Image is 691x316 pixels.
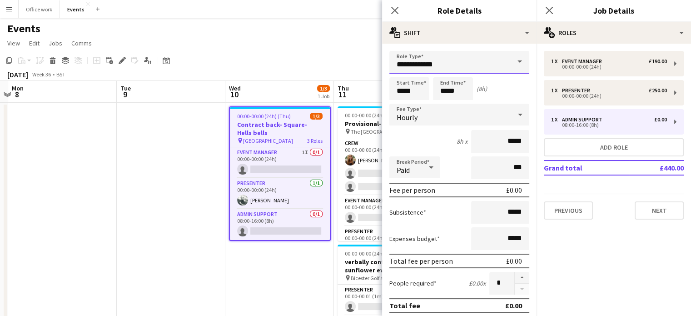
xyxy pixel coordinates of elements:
div: 1 Job [318,93,329,100]
div: £0.00 [505,301,522,310]
a: View [4,37,24,49]
span: [GEOGRAPHIC_DATA] [243,137,293,144]
div: [DATE] [7,70,28,79]
span: 00:00-00:00 (24h) (Thu) [237,113,291,120]
button: Previous [544,201,593,220]
div: £250.00 [649,87,667,94]
div: BST [56,71,65,78]
app-card-role: Presenter1I0/100:00-00:01 (1m) [338,285,439,316]
div: £0.00 x [469,279,486,287]
span: Tue [120,84,131,92]
label: People required [389,279,437,287]
div: Shift [382,22,537,44]
a: Jobs [45,37,66,49]
div: Admin Support [562,116,606,123]
div: £190.00 [649,58,667,65]
span: Week 36 [30,71,53,78]
span: 00:00-00:00 (24h) (Fri) [345,250,395,257]
app-card-role: Presenter1/100:00-00:00 (24h) [338,226,439,257]
h3: Contract back- Square- Hells bells [230,120,330,137]
div: 00:00-00:00 (24h) [551,65,667,69]
h3: Role Details [382,5,537,16]
div: Presenter [562,87,594,94]
app-card-role: Crew1I1/300:00-00:00 (24h)[PERSON_NAME] [338,138,439,196]
span: View [7,39,20,47]
div: 8h x [457,137,467,145]
app-card-role: Event Manager1I0/100:00-00:00 (24h) [338,196,439,226]
span: Wed [229,84,241,92]
h3: Provisional- Mitsubishi- Eden [338,120,439,128]
h3: verbally confirmed- sunflower events- school sports day [338,258,439,274]
span: 11 [336,89,349,100]
button: Events [60,0,92,18]
a: Edit [25,37,43,49]
app-card-role: Admin Support0/108:00-16:00 (8h) [230,209,330,240]
app-job-card: 00:00-00:00 (24h) (Fri)2/5Provisional- Mitsubishi- Eden The [GEOGRAPHIC_DATA]3 RolesCrew1I1/300:0... [338,106,439,241]
app-card-role: Presenter1/100:00-00:00 (24h)[PERSON_NAME] [230,178,330,209]
span: Edit [29,39,40,47]
span: Bicester Golf and spa [351,275,399,281]
label: Subsistence [389,208,426,216]
span: 10 [228,89,241,100]
span: 3 Roles [307,137,323,144]
span: 00:00-00:00 (24h) (Fri) [345,112,395,119]
button: Next [635,201,684,220]
span: 1/3 [310,113,323,120]
div: 1 x [551,116,562,123]
div: Fee per person [389,186,435,195]
div: 08:00-16:00 (8h) [551,123,667,127]
span: 8 [10,89,24,100]
div: £0.00 [506,186,522,195]
button: Office work [19,0,60,18]
a: Comms [68,37,95,49]
div: Event Manager [562,58,606,65]
div: (8h) [477,85,487,93]
td: Grand total [544,161,630,175]
div: Total fee [389,301,420,310]
h1: Events [7,22,40,35]
span: 1/3 [317,85,330,92]
span: The [GEOGRAPHIC_DATA] [351,128,411,135]
span: Mon [12,84,24,92]
span: Jobs [49,39,62,47]
app-job-card: 00:00-00:00 (24h) (Thu)1/3Contract back- Square- Hells bells [GEOGRAPHIC_DATA]3 RolesEvent Manage... [229,106,331,241]
span: Thu [338,84,349,92]
div: 00:00-00:00 (24h) [551,94,667,98]
h3: Job Details [537,5,691,16]
div: Roles [537,22,691,44]
div: £0.00 [506,256,522,266]
span: Hourly [397,113,418,122]
app-card-role: Event Manager1I0/100:00-00:00 (24h) [230,147,330,178]
div: 1 x [551,58,562,65]
span: Comms [71,39,92,47]
label: Expenses budget [389,235,440,243]
span: Paid [397,166,410,175]
td: £440.00 [630,161,684,175]
div: Total fee per person [389,256,453,266]
button: Add role [544,138,684,156]
span: 9 [119,89,131,100]
div: 1 x [551,87,562,94]
div: £0.00 [654,116,667,123]
button: Increase [515,272,529,284]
